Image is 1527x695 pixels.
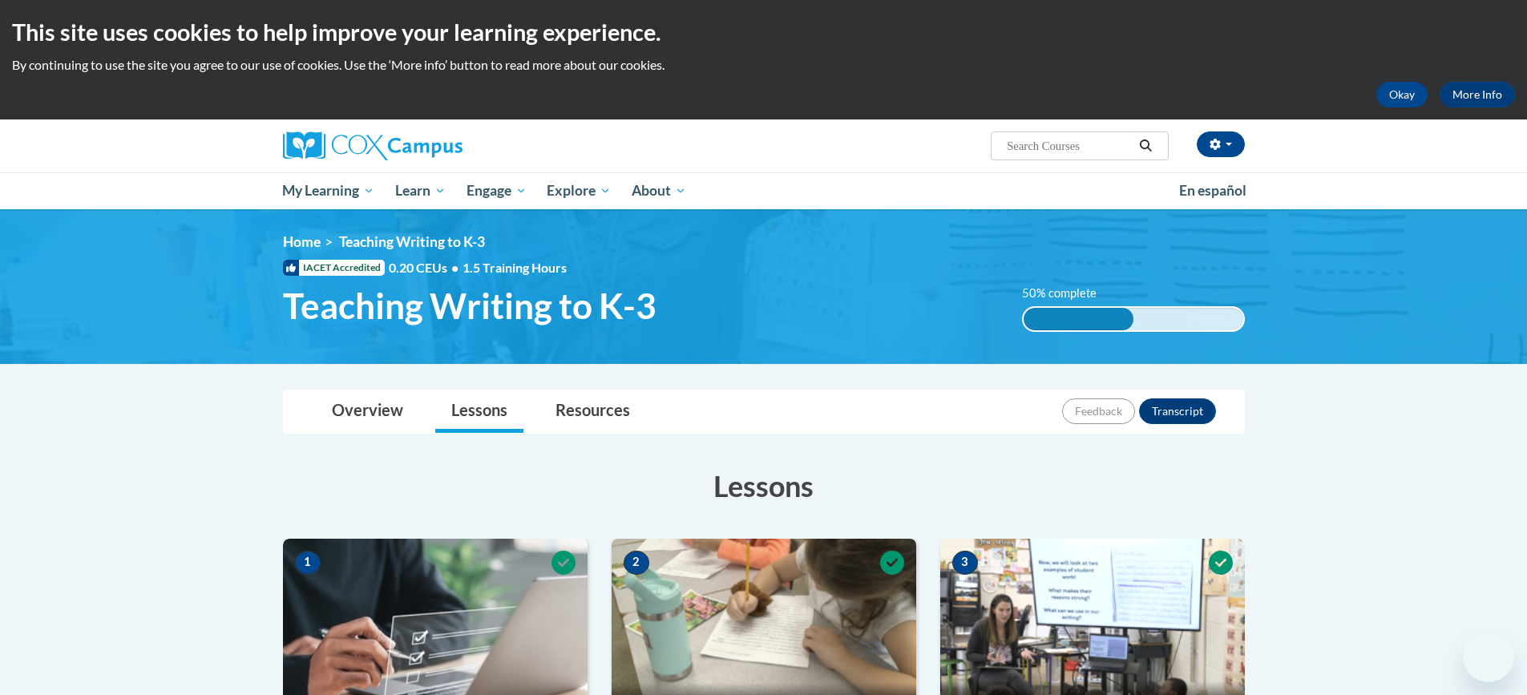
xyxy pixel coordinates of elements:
[1005,136,1133,156] input: Search Courses
[283,131,463,160] img: Cox Campus
[1169,174,1257,208] a: En español
[632,181,686,200] span: About
[12,16,1515,48] h2: This site uses cookies to help improve your learning experience.
[389,259,463,277] span: 0.20 CEUs
[1022,285,1114,302] label: 50% complete
[451,260,459,275] span: •
[1024,308,1133,330] div: 50% complete
[282,181,374,200] span: My Learning
[467,181,527,200] span: Engage
[1376,82,1428,107] button: Okay
[283,466,1245,506] h3: Lessons
[624,551,649,575] span: 2
[1139,398,1216,424] button: Transcript
[273,172,386,209] a: My Learning
[316,390,419,433] a: Overview
[1440,82,1515,107] a: More Info
[12,56,1515,74] p: By continuing to use the site you agree to our use of cookies. Use the ‘More info’ button to read...
[1179,182,1246,199] span: En español
[1197,131,1245,157] button: Account Settings
[621,172,697,209] a: About
[1062,398,1135,424] button: Feedback
[295,551,321,575] span: 1
[283,131,588,160] a: Cox Campus
[283,285,656,327] span: Teaching Writing to K-3
[463,260,567,275] span: 1.5 Training Hours
[435,390,523,433] a: Lessons
[1463,631,1514,682] iframe: Button to launch messaging window
[547,181,611,200] span: Explore
[536,172,621,209] a: Explore
[283,260,385,276] span: IACET Accredited
[456,172,537,209] a: Engage
[339,233,485,250] span: Teaching Writing to K-3
[1133,136,1157,156] button: Search
[283,233,321,250] a: Home
[539,390,646,433] a: Resources
[395,181,446,200] span: Learn
[259,172,1269,209] div: Main menu
[385,172,456,209] a: Learn
[952,551,978,575] span: 3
